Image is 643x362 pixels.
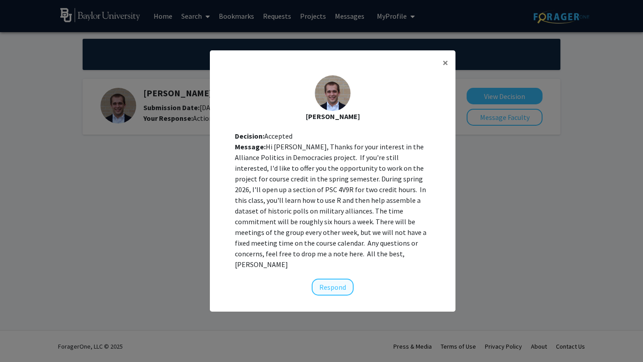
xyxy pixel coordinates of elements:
div: [PERSON_NAME] [217,111,448,122]
b: Decision: [235,132,264,140]
button: Close [435,50,455,75]
div: Hi [PERSON_NAME], Thanks for your interest in the Alliance Politics in Democracies project. If yo... [235,141,430,270]
button: Respond [312,279,354,296]
iframe: Chat [7,322,38,355]
div: Accepted [235,131,430,141]
span: × [443,56,448,70]
b: Message: [235,142,266,151]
